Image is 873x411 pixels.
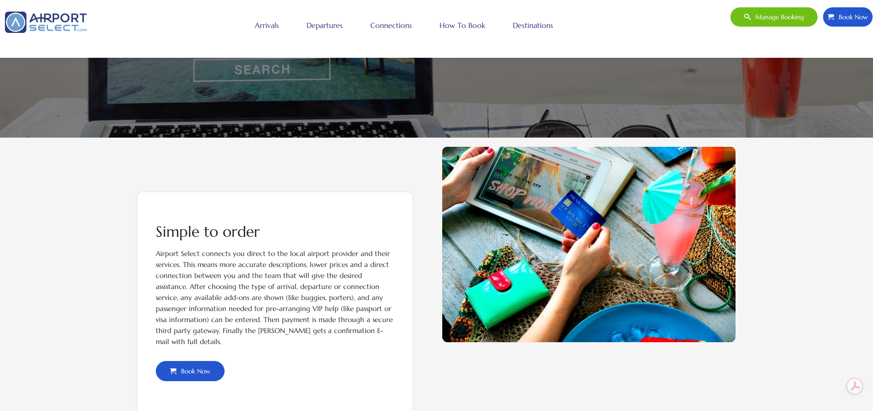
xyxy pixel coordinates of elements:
[511,14,555,37] a: Destinations
[751,7,804,27] span: Manage booking
[156,224,394,239] h2: Simple to order
[823,7,873,27] a: Book Now
[730,7,818,27] a: Manage booking
[253,14,281,37] a: Arrivals
[834,7,868,27] span: Book Now
[156,248,394,347] p: Airport Select connects you direct to the local airport provider and their services. This means m...
[156,361,225,381] a: Book Now
[304,14,345,37] a: Departures
[437,14,488,37] a: How to book
[368,14,414,37] a: Connections
[176,361,210,381] span: Book Now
